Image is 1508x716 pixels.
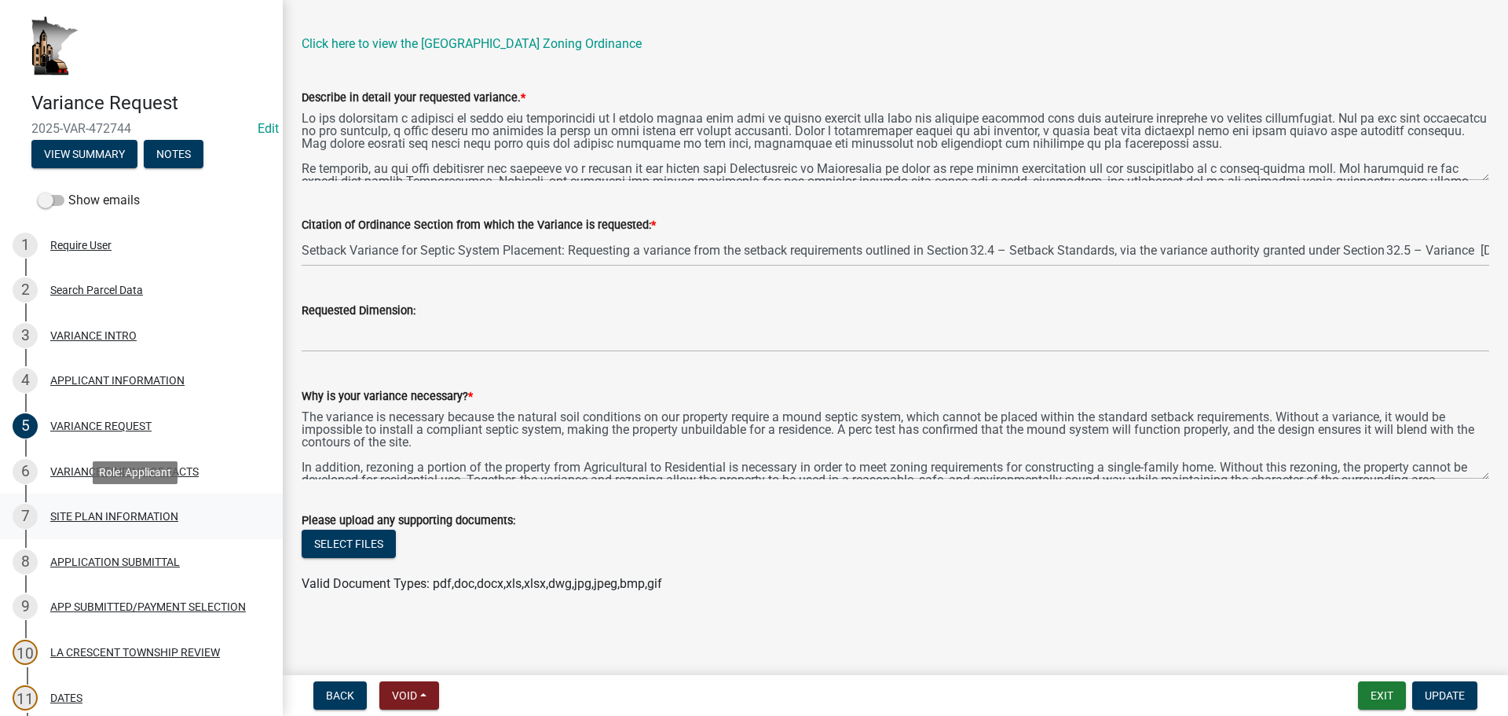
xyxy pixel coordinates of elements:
[13,549,38,575] div: 8
[50,240,112,251] div: Require User
[31,121,251,136] span: 2025-VAR-472744
[13,413,38,439] div: 5
[258,121,279,136] wm-modal-confirm: Edit Application Number
[50,692,82,703] div: DATES
[50,330,137,341] div: VARIANCE INTRO
[302,306,415,317] label: Requested Dimension:
[1358,681,1406,710] button: Exit
[13,323,38,348] div: 3
[302,36,642,51] a: Click here to view the [GEOGRAPHIC_DATA] Zoning Ordinance
[31,149,137,161] wm-modal-confirm: Summary
[392,689,417,702] span: Void
[1412,681,1477,710] button: Update
[13,504,38,529] div: 7
[50,601,246,612] div: APP SUBMITTED/PAYMENT SELECTION
[50,420,152,431] div: VARIANCE REQUEST
[302,576,662,591] span: Valid Document Types: pdf,doc,docx,xls,xlsx,dwg,jpg,jpeg,bmp,gif
[50,647,220,658] div: LA CRESCENT TOWNSHIP REVIEW
[13,233,38,258] div: 1
[302,93,525,104] label: Describe in detail your requested variance.
[31,140,137,168] button: View Summary
[379,681,439,710] button: Void
[31,92,270,115] h4: Variance Request
[50,556,180,567] div: APPLICATION SUBMITTAL
[144,140,203,168] button: Notes
[50,285,143,296] div: Search Parcel Data
[258,121,279,136] a: Edit
[13,368,38,393] div: 4
[1425,689,1465,702] span: Update
[93,461,178,484] div: Role: Applicant
[302,516,515,527] label: Please upload any supporting documents:
[13,277,38,303] div: 2
[302,391,473,402] label: Why is your variance necessary?
[144,149,203,161] wm-modal-confirm: Notes
[326,689,354,702] span: Back
[50,466,199,477] div: VARIANCE FINDING OF FACTS
[13,459,38,484] div: 6
[302,220,656,231] label: Citation of Ordinance Section from which the Variance is requested:
[13,685,38,710] div: 11
[313,681,367,710] button: Back
[31,17,79,75] img: Houston County, Minnesota
[38,191,140,210] label: Show emails
[50,511,178,522] div: SITE PLAN INFORMATION
[302,530,396,558] button: Select files
[50,375,185,386] div: APPLICANT INFORMATION
[13,594,38,619] div: 9
[13,640,38,665] div: 10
